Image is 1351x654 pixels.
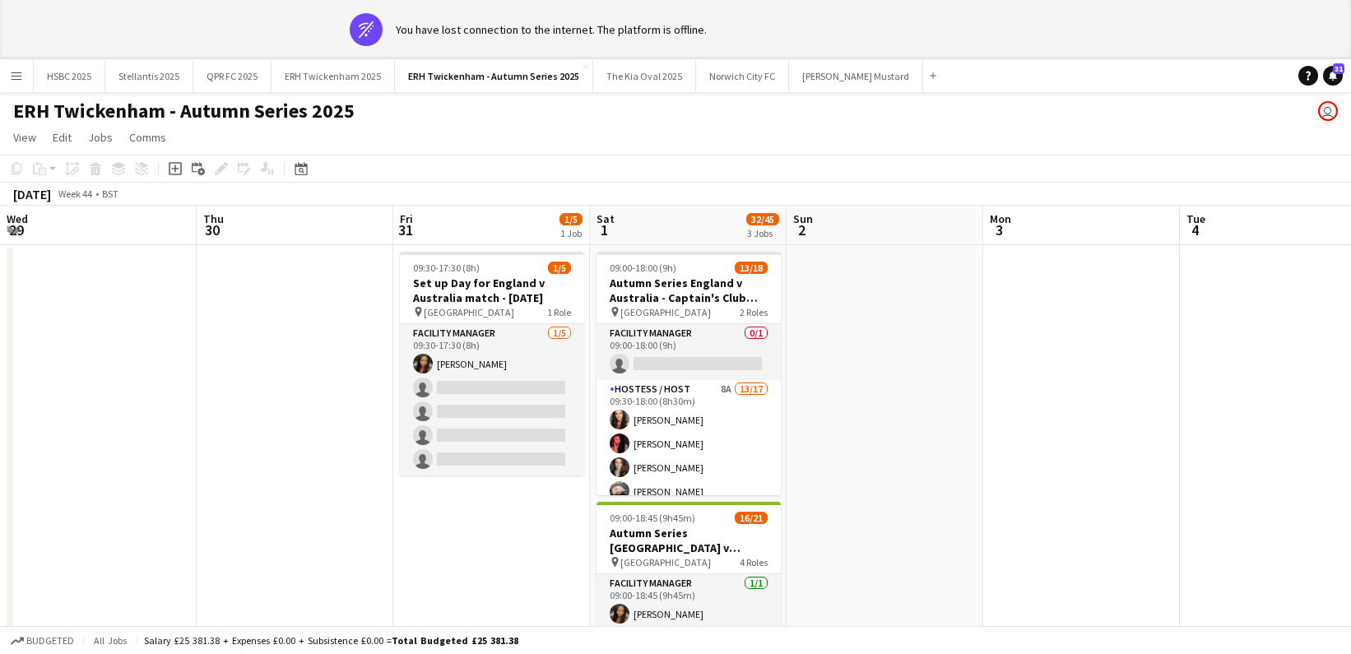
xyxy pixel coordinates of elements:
span: 3 [987,220,1011,239]
button: ERH Twickenham - Autumn Series 2025 [395,60,593,92]
span: 09:00-18:45 (9h45m) [610,512,695,524]
button: HSBC 2025 [34,60,105,92]
span: 16/21 [735,512,768,524]
a: View [7,127,43,148]
button: [PERSON_NAME] Mustard [789,60,923,92]
h3: Set up Day for England v Australia match - [DATE] [400,276,584,305]
a: 31 [1323,66,1343,86]
span: 09:30-17:30 (8h) [413,262,480,274]
span: Fri [400,211,413,226]
app-job-card: 09:30-17:30 (8h)1/5Set up Day for England v Australia match - [DATE] [GEOGRAPHIC_DATA]1 RoleFacil... [400,252,584,475]
span: Mon [990,211,1011,226]
span: [GEOGRAPHIC_DATA] [620,556,711,568]
div: You have lost connection to the internet. The platform is offline. [396,22,707,37]
app-card-role: Facility Manager1/109:00-18:45 (9h45m)[PERSON_NAME] [597,574,781,630]
span: Edit [53,130,72,145]
span: Budgeted [26,635,74,647]
button: Stellantis 2025 [105,60,193,92]
button: Budgeted [8,632,77,650]
app-job-card: 09:00-18:00 (9h)13/18Autumn Series England v Australia - Captain's Club (North Stand) - [DATE] [G... [597,252,781,495]
a: Edit [46,127,78,148]
button: The Kia Oval 2025 [593,60,696,92]
span: All jobs [91,634,130,647]
div: 3 Jobs [747,227,778,239]
span: [GEOGRAPHIC_DATA] [424,306,514,318]
span: Tue [1186,211,1205,226]
span: 32/45 [746,213,779,225]
span: Week 44 [54,188,95,200]
a: Comms [123,127,173,148]
button: Norwich City FC [696,60,789,92]
span: Wed [7,211,28,226]
span: 30 [201,220,224,239]
app-card-role: Facility Manager0/109:00-18:00 (9h) [597,324,781,380]
span: Jobs [88,130,113,145]
span: 1/5 [548,262,571,274]
span: 4 Roles [740,556,768,568]
span: 1 [594,220,615,239]
button: ERH Twickenham 2025 [272,60,395,92]
span: 4 [1184,220,1205,239]
button: QPR FC 2025 [193,60,272,92]
a: Jobs [81,127,119,148]
span: 09:00-18:00 (9h) [610,262,676,274]
h1: ERH Twickenham - Autumn Series 2025 [13,99,355,123]
span: 13/18 [735,262,768,274]
span: 29 [4,220,28,239]
h3: Autumn Series [GEOGRAPHIC_DATA] v Australia - Gate 1 ([GEOGRAPHIC_DATA]) - [DATE] [597,526,781,555]
span: Sat [597,211,615,226]
div: BST [102,188,118,200]
span: 1/5 [559,213,583,225]
span: 2 Roles [740,306,768,318]
span: 31 [1333,63,1344,74]
app-user-avatar: Sam Johannesson [1318,101,1338,121]
span: Thu [203,211,224,226]
span: 31 [397,220,413,239]
div: Salary £25 381.38 + Expenses £0.00 + Subsistence £0.00 = [144,634,518,647]
div: [DATE] [13,186,51,202]
span: 1 Role [547,306,571,318]
app-card-role: Facility Manager1/509:30-17:30 (8h)[PERSON_NAME] [400,324,584,475]
span: Sun [793,211,813,226]
div: 1 Job [560,227,582,239]
h3: Autumn Series England v Australia - Captain's Club (North Stand) - [DATE] [597,276,781,305]
span: Total Budgeted £25 381.38 [392,634,518,647]
span: Comms [129,130,166,145]
span: 2 [791,220,813,239]
span: [GEOGRAPHIC_DATA] [620,306,711,318]
span: View [13,130,36,145]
